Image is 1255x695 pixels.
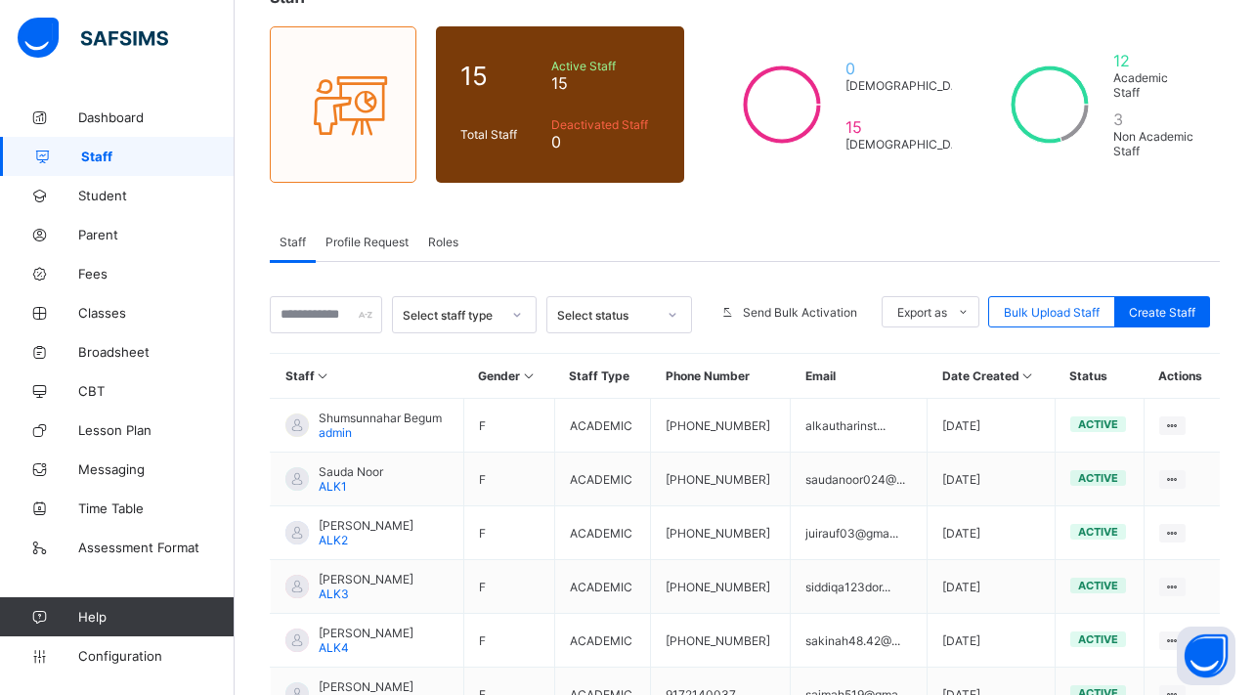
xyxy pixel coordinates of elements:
[81,149,235,164] span: Staff
[463,614,554,668] td: F
[18,18,168,59] img: safsims
[845,117,976,137] span: 15
[78,266,235,282] span: Fees
[1078,632,1118,646] span: active
[1055,354,1144,399] th: Status
[1078,525,1118,539] span: active
[463,399,554,453] td: F
[78,461,235,477] span: Messaging
[280,235,306,249] span: Staff
[319,425,352,440] span: admin
[463,354,554,399] th: Gender
[551,73,660,93] span: 15
[463,560,554,614] td: F
[651,560,791,614] td: [PHONE_NUMBER]
[78,344,235,360] span: Broadsheet
[319,679,413,694] span: [PERSON_NAME]
[319,586,349,601] span: ALK3
[1113,51,1195,70] span: 12
[455,122,546,147] div: Total Staff
[78,109,235,125] span: Dashboard
[1129,305,1195,320] span: Create Staff
[315,369,331,383] i: Sort in Ascending Order
[928,614,1055,668] td: [DATE]
[78,540,235,555] span: Assessment Format
[928,506,1055,560] td: [DATE]
[78,609,234,625] span: Help
[78,188,235,203] span: Student
[557,308,656,323] div: Select status
[463,506,554,560] td: F
[1177,627,1235,685] button: Open asap
[845,78,976,93] span: [DEMOGRAPHIC_DATA]
[1113,129,1195,158] span: Non Academic Staff
[319,572,413,586] span: [PERSON_NAME]
[651,453,791,506] td: [PHONE_NUMBER]
[551,132,660,152] span: 0
[554,614,650,668] td: ACADEMIC
[1019,369,1036,383] i: Sort in Ascending Order
[1078,471,1118,485] span: active
[271,354,464,399] th: Staff
[554,560,650,614] td: ACADEMIC
[651,614,791,668] td: [PHONE_NUMBER]
[78,305,235,321] span: Classes
[1004,305,1100,320] span: Bulk Upload Staff
[520,369,537,383] i: Sort in Ascending Order
[928,354,1055,399] th: Date Created
[928,399,1055,453] td: [DATE]
[325,235,409,249] span: Profile Request
[1113,109,1195,129] span: 3
[845,137,976,152] span: [DEMOGRAPHIC_DATA]
[1144,354,1220,399] th: Actions
[928,453,1055,506] td: [DATE]
[319,533,348,547] span: ALK2
[1078,417,1118,431] span: active
[791,354,928,399] th: Email
[78,500,235,516] span: Time Table
[319,479,347,494] span: ALK1
[554,453,650,506] td: ACADEMIC
[78,648,234,664] span: Configuration
[743,305,857,320] span: Send Bulk Activation
[1113,70,1195,100] span: Academic Staff
[78,422,235,438] span: Lesson Plan
[428,235,458,249] span: Roles
[897,305,947,320] span: Export as
[651,506,791,560] td: [PHONE_NUMBER]
[403,308,501,323] div: Select staff type
[791,453,928,506] td: saudanoor024@...
[551,59,660,73] span: Active Staff
[551,117,660,132] span: Deactivated Staff
[554,354,650,399] th: Staff Type
[845,59,976,78] span: 0
[319,640,349,655] span: ALK4
[319,464,383,479] span: Sauda Noor
[319,411,442,425] span: Shumsunnahar Begum
[78,383,235,399] span: CBT
[791,614,928,668] td: sakinah48.42@...
[554,506,650,560] td: ACADEMIC
[791,560,928,614] td: siddiqa123dor...
[791,506,928,560] td: juirauf03@gma...
[1078,579,1118,592] span: active
[791,399,928,453] td: alkautharinst...
[78,227,235,242] span: Parent
[651,354,791,399] th: Phone Number
[319,626,413,640] span: [PERSON_NAME]
[460,61,541,91] span: 15
[319,518,413,533] span: [PERSON_NAME]
[651,399,791,453] td: [PHONE_NUMBER]
[554,399,650,453] td: ACADEMIC
[928,560,1055,614] td: [DATE]
[463,453,554,506] td: F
